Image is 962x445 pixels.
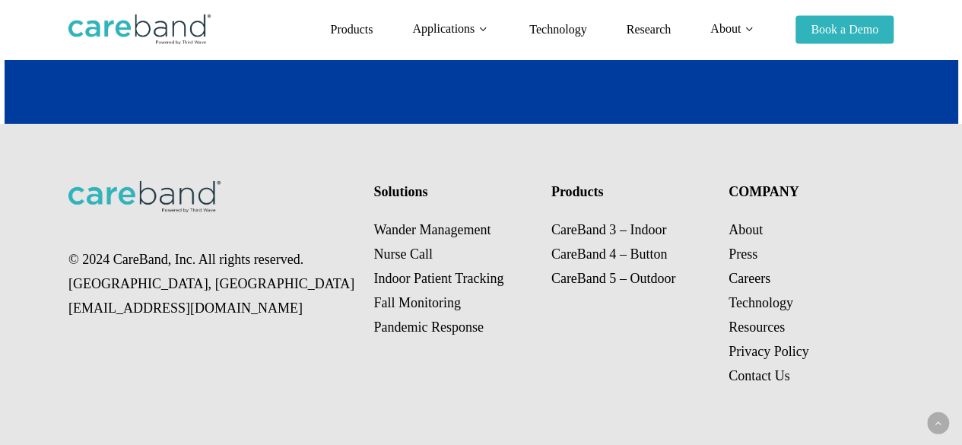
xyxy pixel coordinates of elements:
[927,412,949,434] a: Back to top
[729,319,785,335] a: Resources
[729,344,809,359] a: Privacy Policy
[551,222,666,237] a: CareBand 3 – Indoor
[710,22,741,35] span: About
[551,181,713,202] h4: Products
[68,247,357,320] p: © 2024 CareBand, Inc. All rights reserved. [GEOGRAPHIC_DATA], [GEOGRAPHIC_DATA] [EMAIL_ADDRESS][D...
[729,181,890,202] h4: COMPANY
[529,24,586,36] a: Technology
[68,14,211,45] img: CareBand
[412,23,490,36] a: Applications
[729,222,763,237] a: About
[729,246,757,262] a: Press
[373,218,535,339] p: Wander Management Nurse Call Indoor Patient Tracking Fall Monitoring
[551,246,667,262] a: CareBand 4 – Button
[729,271,770,286] a: Careers
[811,23,878,36] span: Book a Demo
[412,22,475,35] span: Applications
[626,24,671,36] a: Research
[373,181,535,202] h4: Solutions
[729,368,790,383] a: Contact Us
[795,24,894,36] a: Book a Demo
[529,23,586,36] span: Technology
[373,319,483,335] a: Pandemic Response
[330,24,373,36] a: Products
[729,295,793,310] a: Technology
[330,23,373,36] span: Products
[710,23,756,36] a: About
[551,271,675,286] a: CareBand 5 – Outdoor
[626,23,671,36] span: Research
